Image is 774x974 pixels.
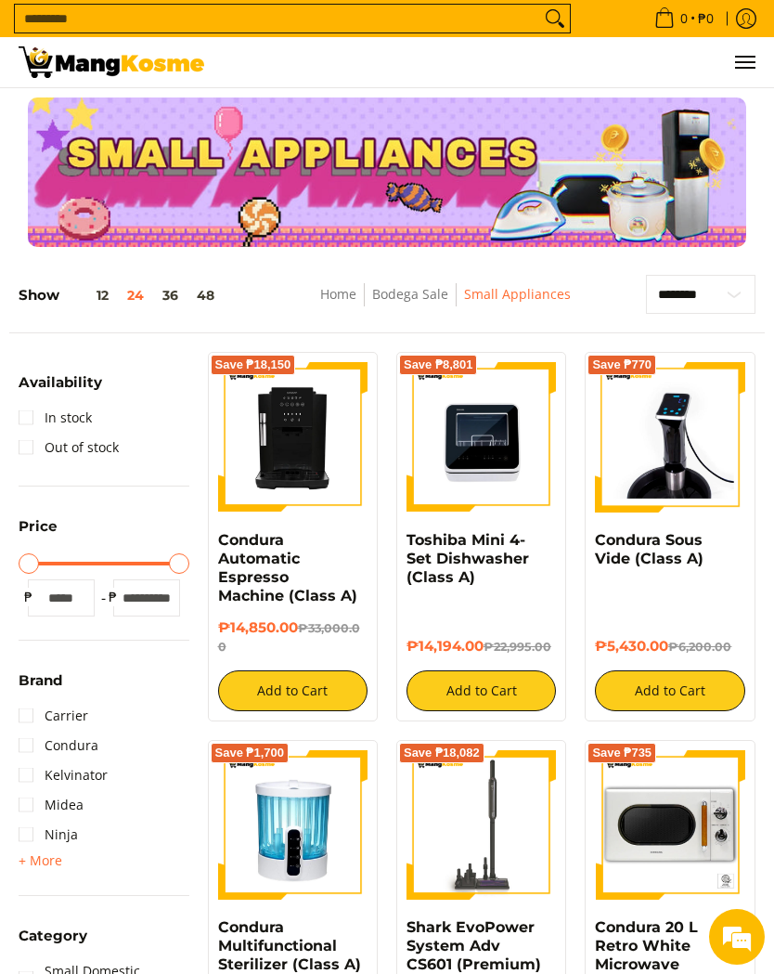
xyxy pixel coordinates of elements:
[218,362,368,512] img: Condura Automatic Espresso Machine (Class A)
[218,621,360,654] del: ₱33,000.00
[404,747,480,759] span: Save ₱18,082
[19,701,88,731] a: Carrier
[187,288,224,303] button: 48
[406,918,541,973] a: Shark EvoPower System Adv CS601 (Premium)
[269,283,621,325] nav: Breadcrumbs
[595,362,744,512] img: Condura Sous Vide (Class A)
[218,918,361,973] a: Condura Multifunctional Sterilizer (Class A)
[19,790,84,820] a: Midea
[215,747,285,759] span: Save ₱1,700
[649,8,719,29] span: •
[595,531,703,567] a: Condura Sous Vide (Class A)
[372,285,448,303] a: Bodega Sale
[218,750,368,900] img: Condura Multifunctional Sterilizer (Class A)
[592,359,651,370] span: Save ₱770
[595,638,744,656] h6: ₱5,430.00
[19,519,58,533] span: Price
[59,288,118,303] button: 12
[19,433,119,462] a: Out of stock
[695,12,716,25] span: ₱0
[218,670,368,711] button: Add to Cart
[677,12,690,25] span: 0
[19,588,37,606] span: ₱
[595,750,744,900] img: condura-vintage-style-20-liter-micowave-oven-with-icc-sticker-class-a-full-front-view-mang-kosme
[223,37,755,87] ul: Customer Navigation
[19,850,62,872] summary: Open
[406,638,556,656] h6: ₱14,194.00
[19,375,102,403] summary: Open
[19,519,58,547] summary: Open
[218,619,368,656] h6: ₱14,850.00
[19,929,87,942] span: Category
[19,403,92,433] a: In stock
[19,853,62,868] span: + More
[19,820,78,850] a: Ninja
[153,288,187,303] button: 36
[595,670,744,711] button: Add to Cart
[406,531,529,586] a: Toshiba Mini 4-Set Dishwasher (Class A)
[218,531,357,604] a: Condura Automatic Espresso Machine (Class A)
[19,731,98,760] a: Condura
[484,640,551,654] del: ₱22,995.00
[223,37,755,87] nav: Main Menu
[733,37,755,87] button: Menu
[104,588,123,606] span: ₱
[320,285,356,303] a: Home
[406,670,556,711] button: Add to Cart
[464,285,571,303] a: Small Appliances
[215,359,291,370] span: Save ₱18,150
[668,640,731,654] del: ₱6,200.00
[19,929,87,956] summary: Open
[118,288,153,303] button: 24
[592,747,651,759] span: Save ₱735
[540,5,570,32] button: Search
[19,673,62,687] span: Brand
[19,46,204,78] img: Small Appliances l Mang Kosme: Home Appliances Warehouse Sale
[404,359,473,370] span: Save ₱8,801
[19,760,108,790] a: Kelvinator
[19,375,102,389] span: Availability
[19,673,62,701] summary: Open
[406,362,556,512] img: Toshiba Mini 4-Set Dishwasher (Class A)
[406,750,556,900] img: shark-evopower-wireless-vacuum-full-view-mang-kosme
[19,287,224,305] h5: Show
